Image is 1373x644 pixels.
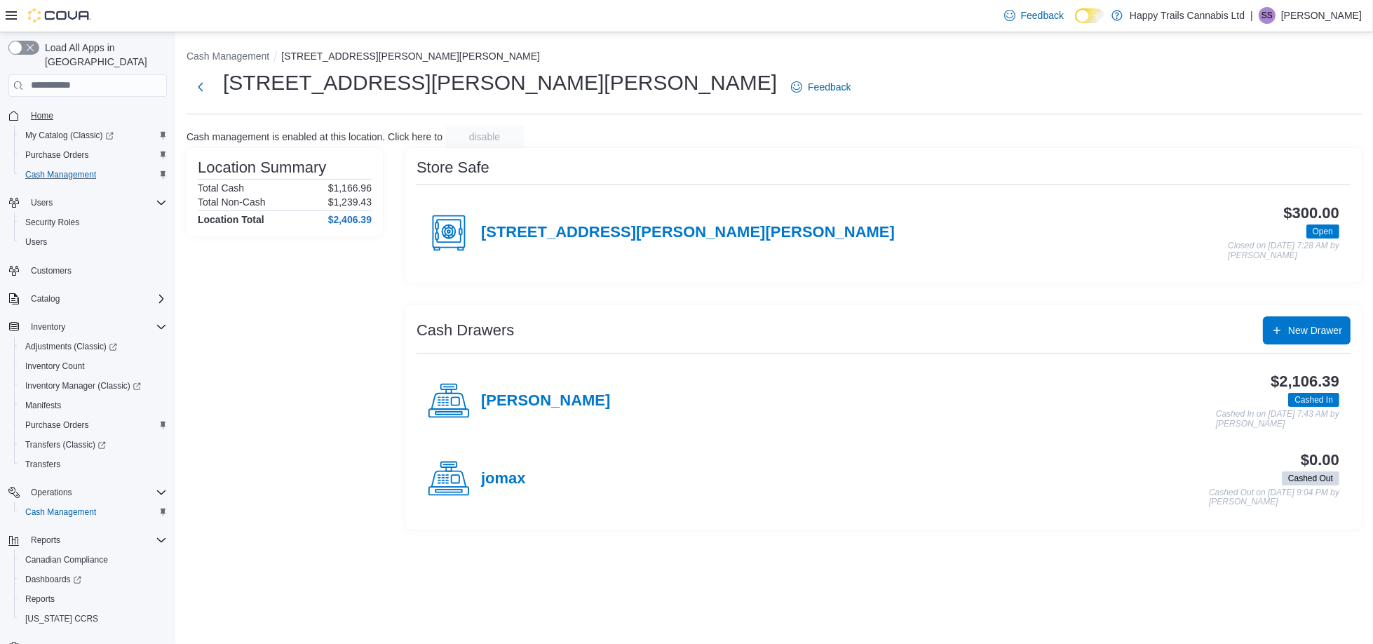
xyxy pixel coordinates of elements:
[469,130,500,144] span: disable
[808,80,851,94] span: Feedback
[14,232,173,252] button: Users
[1306,224,1339,239] span: Open
[20,166,102,183] a: Cash Management
[20,147,167,163] span: Purchase Orders
[1288,393,1339,407] span: Cashed In
[25,484,78,501] button: Operations
[14,455,173,474] button: Transfers
[14,609,173,629] button: [US_STATE] CCRS
[1021,8,1064,22] span: Feedback
[20,147,95,163] a: Purchase Orders
[25,318,167,335] span: Inventory
[198,214,264,225] h4: Location Total
[14,213,173,232] button: Security Roles
[14,570,173,589] a: Dashboards
[1259,7,1276,24] div: Sandy Sierra
[20,591,60,608] a: Reports
[198,182,244,194] h6: Total Cash
[25,290,167,307] span: Catalog
[20,397,167,414] span: Manifests
[20,358,167,375] span: Inventory Count
[20,377,167,394] span: Inventory Manager (Classic)
[25,262,77,279] a: Customers
[1075,23,1076,24] span: Dark Mode
[1271,373,1339,390] h3: $2,106.39
[14,145,173,165] button: Purchase Orders
[1313,225,1333,238] span: Open
[25,236,47,248] span: Users
[25,194,167,211] span: Users
[3,483,173,502] button: Operations
[3,105,173,126] button: Home
[1262,7,1273,24] span: SS
[31,535,60,546] span: Reports
[14,435,173,455] a: Transfers (Classic)
[20,338,123,355] a: Adjustments (Classic)
[25,217,79,228] span: Security Roles
[14,502,173,522] button: Cash Management
[481,224,895,242] h4: [STREET_ADDRESS][PERSON_NAME][PERSON_NAME]
[20,504,102,521] a: Cash Management
[20,127,119,144] a: My Catalog (Classic)
[3,317,173,337] button: Inventory
[25,318,71,335] button: Inventory
[187,49,1362,66] nav: An example of EuiBreadcrumbs
[1216,410,1339,429] p: Cashed In on [DATE] 7:43 AM by [PERSON_NAME]
[31,321,65,333] span: Inventory
[25,341,117,352] span: Adjustments (Classic)
[25,532,66,549] button: Reports
[25,400,61,411] span: Manifests
[20,591,167,608] span: Reports
[25,613,98,624] span: [US_STATE] CCRS
[25,459,60,470] span: Transfers
[20,338,167,355] span: Adjustments (Classic)
[14,165,173,185] button: Cash Management
[20,397,67,414] a: Manifests
[25,532,167,549] span: Reports
[14,356,173,376] button: Inventory Count
[25,593,55,605] span: Reports
[1130,7,1245,24] p: Happy Trails Cannabis Ltd
[14,376,173,396] a: Inventory Manager (Classic)
[14,396,173,415] button: Manifests
[785,73,856,101] a: Feedback
[481,392,610,410] h4: [PERSON_NAME]
[20,234,167,250] span: Users
[14,415,173,435] button: Purchase Orders
[20,234,53,250] a: Users
[1288,472,1333,485] span: Cashed Out
[31,487,72,498] span: Operations
[20,417,95,434] a: Purchase Orders
[20,610,104,627] a: [US_STATE] CCRS
[1228,241,1339,260] p: Closed on [DATE] 7:28 AM by [PERSON_NAME]
[3,193,173,213] button: Users
[198,196,266,208] h6: Total Non-Cash
[1263,316,1351,344] button: New Drawer
[481,470,526,488] h4: jomax
[198,159,326,176] h3: Location Summary
[14,589,173,609] button: Reports
[25,107,167,124] span: Home
[1209,488,1339,507] p: Cashed Out on [DATE] 9:04 PM by [PERSON_NAME]
[14,126,173,145] a: My Catalog (Classic)
[1250,7,1253,24] p: |
[223,69,777,97] h1: [STREET_ADDRESS][PERSON_NAME][PERSON_NAME]
[1301,452,1339,469] h3: $0.00
[187,73,215,101] button: Next
[20,358,90,375] a: Inventory Count
[417,322,514,339] h3: Cash Drawers
[25,484,167,501] span: Operations
[31,265,72,276] span: Customers
[20,214,167,231] span: Security Roles
[25,194,58,211] button: Users
[25,107,59,124] a: Home
[25,169,96,180] span: Cash Management
[25,149,89,161] span: Purchase Orders
[25,262,167,279] span: Customers
[3,289,173,309] button: Catalog
[25,439,106,450] span: Transfers (Classic)
[14,550,173,570] button: Canadian Compliance
[20,377,147,394] a: Inventory Manager (Classic)
[281,51,540,62] button: [STREET_ADDRESS][PERSON_NAME][PERSON_NAME]
[1284,205,1339,222] h3: $300.00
